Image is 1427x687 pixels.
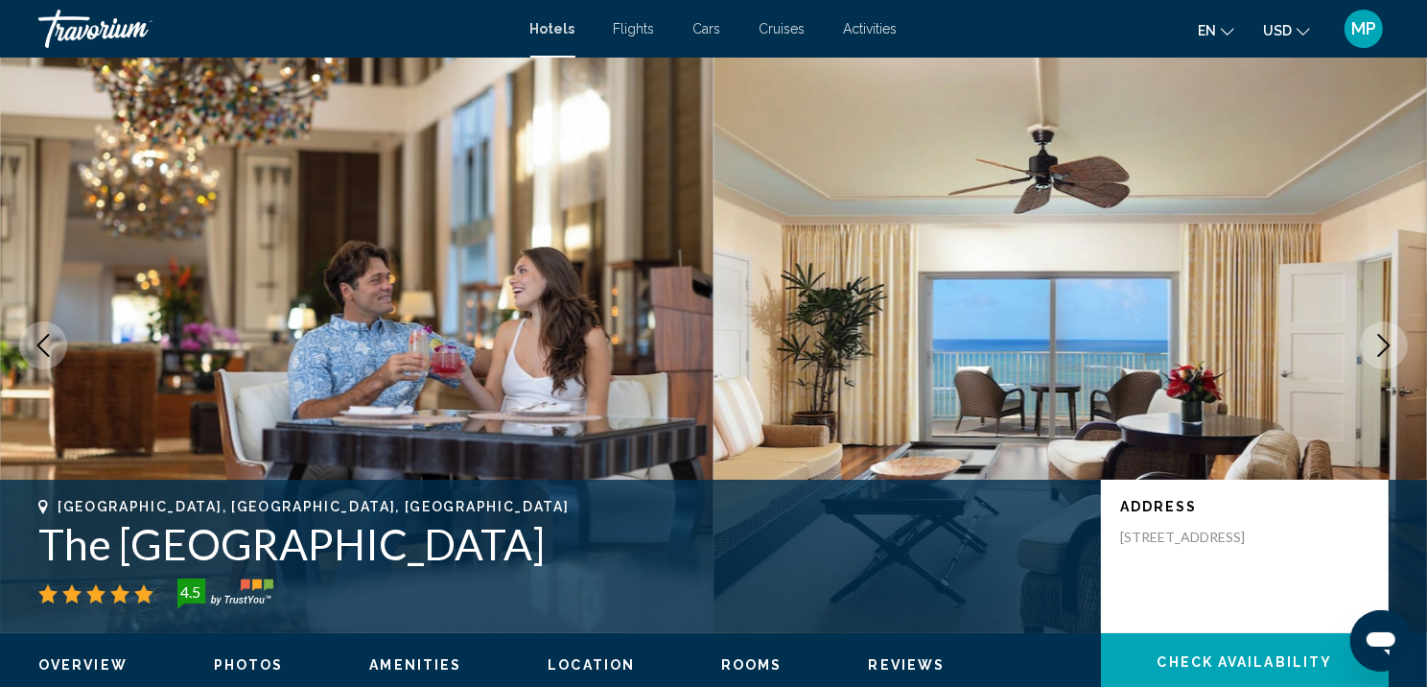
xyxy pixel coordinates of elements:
button: Location [548,656,635,674]
button: Overview [38,656,128,674]
button: Next image [1360,321,1408,369]
button: Photos [214,656,284,674]
span: USD [1263,23,1292,38]
span: Photos [214,657,284,673]
a: Hotels [530,21,575,36]
button: Reviews [869,656,946,674]
p: [STREET_ADDRESS] [1120,529,1274,546]
span: Rooms [721,657,783,673]
img: trustyou-badge-hor.svg [177,579,273,609]
span: Amenities [369,657,461,673]
span: Reviews [869,657,946,673]
a: Flights [614,21,655,36]
button: User Menu [1339,9,1389,49]
h1: The [GEOGRAPHIC_DATA] [38,519,1082,569]
span: [GEOGRAPHIC_DATA], [GEOGRAPHIC_DATA], [GEOGRAPHIC_DATA] [58,499,569,514]
button: Change currency [1263,16,1310,44]
span: en [1198,23,1216,38]
iframe: Button to launch messaging window [1350,610,1412,672]
p: Address [1120,499,1369,514]
button: Amenities [369,656,461,674]
button: Change language [1198,16,1234,44]
div: 4.5 [172,580,210,604]
button: Rooms [721,656,783,674]
a: Activities [844,21,898,36]
span: Location [548,657,635,673]
a: Cars [693,21,721,36]
span: MP [1351,19,1376,38]
a: Travorium [38,10,511,48]
span: Overview [38,657,128,673]
button: Previous image [19,321,67,369]
span: Check Availability [1158,655,1333,671]
a: Cruises [760,21,806,36]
